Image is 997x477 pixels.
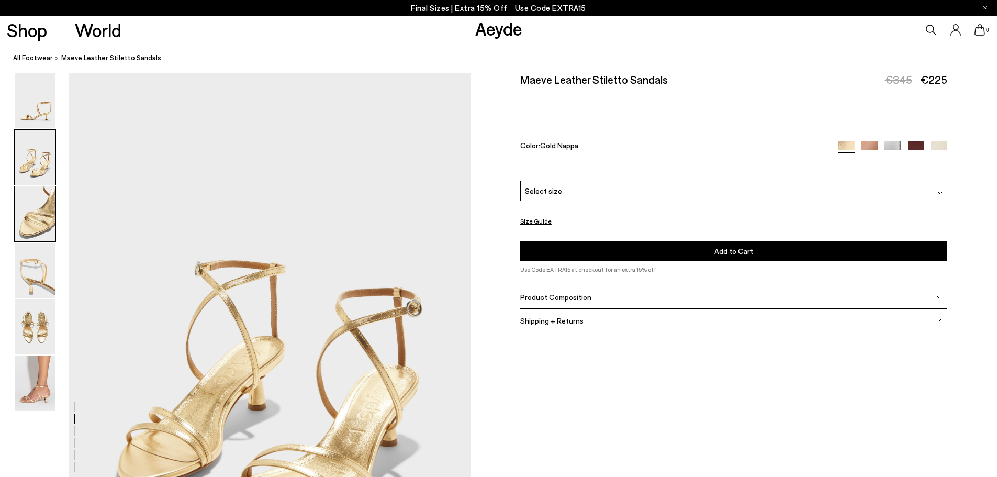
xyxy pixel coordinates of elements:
img: svg%3E [936,318,942,323]
img: svg%3E [936,294,942,299]
img: Maeve Leather Stiletto Sandals - Image 1 [15,73,55,128]
img: svg%3E [937,190,943,195]
span: Select size [525,185,562,196]
h2: Maeve Leather Stiletto Sandals [520,73,668,86]
span: €225 [921,73,947,86]
span: €345 [885,73,912,86]
div: Color: [520,141,825,153]
img: Maeve Leather Stiletto Sandals - Image 5 [15,299,55,354]
img: Maeve Leather Stiletto Sandals - Image 6 [15,356,55,411]
span: Add to Cart [714,247,753,256]
span: Navigate to /collections/ss25-final-sizes [515,3,586,13]
img: Maeve Leather Stiletto Sandals - Image 4 [15,243,55,298]
img: Maeve Leather Stiletto Sandals - Image 3 [15,186,55,241]
span: Gold Nappa [540,141,578,150]
img: Maeve Leather Stiletto Sandals - Image 2 [15,130,55,185]
a: World [75,21,121,39]
a: Aeyde [475,17,522,39]
a: 0 [974,24,985,36]
span: Maeve Leather Stiletto Sandals [61,52,161,63]
p: Final Sizes | Extra 15% Off [411,2,586,15]
a: All Footwear [13,52,53,63]
nav: breadcrumb [13,44,997,73]
button: Add to Cart [520,241,947,261]
span: 0 [985,27,990,33]
span: Product Composition [520,292,591,301]
span: Shipping + Returns [520,316,584,325]
p: Use Code EXTRA15 at checkout for an extra 15% off [520,265,947,274]
a: Shop [7,21,47,39]
button: Size Guide [520,215,552,228]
